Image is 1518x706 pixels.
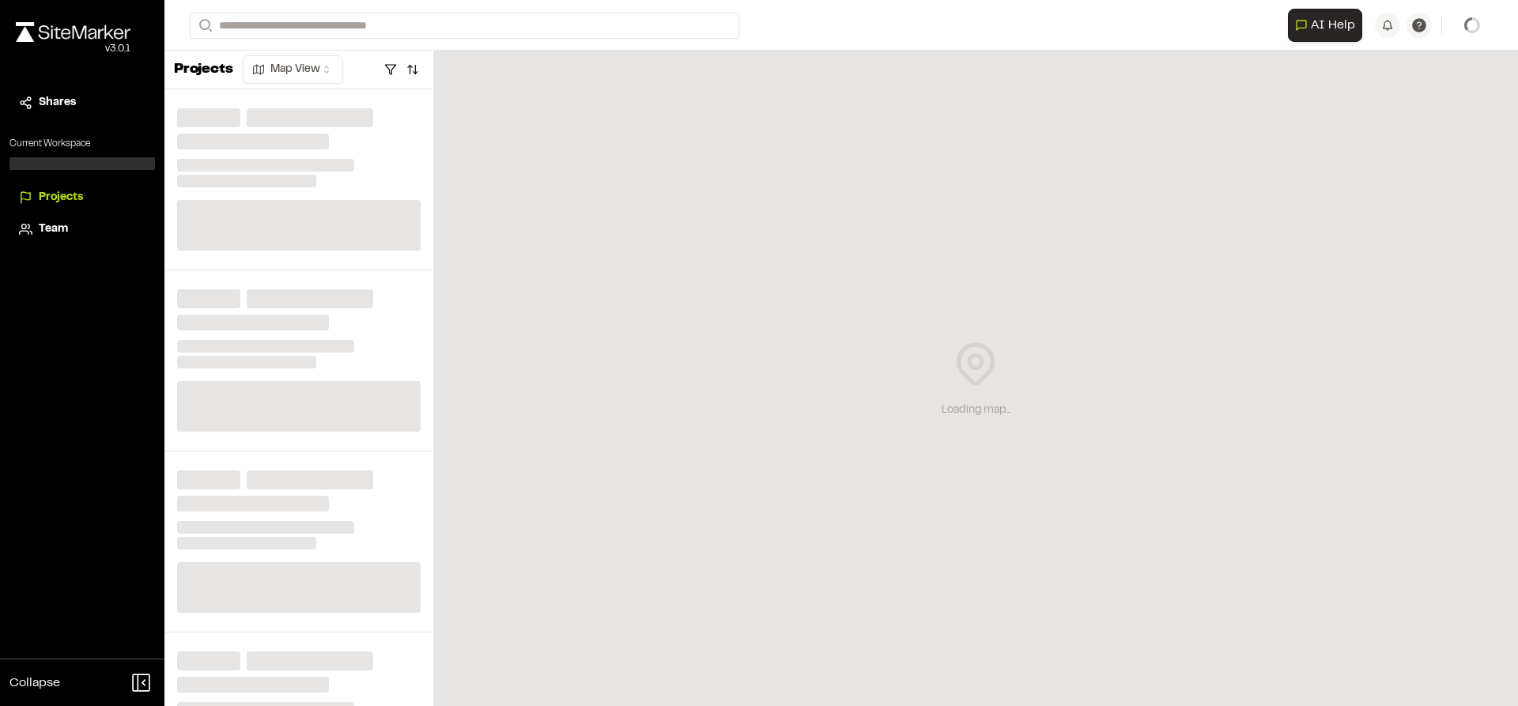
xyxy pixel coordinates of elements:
[16,42,130,56] div: Oh geez...please don't...
[9,137,155,151] p: Current Workspace
[19,94,145,111] a: Shares
[174,59,233,81] p: Projects
[1288,9,1369,42] div: Open AI Assistant
[39,189,83,206] span: Projects
[9,674,60,693] span: Collapse
[19,221,145,238] a: Team
[39,221,68,238] span: Team
[39,94,76,111] span: Shares
[19,189,145,206] a: Projects
[1288,9,1362,42] button: Open AI Assistant
[1311,16,1355,35] span: AI Help
[942,402,1010,419] div: Loading map...
[16,22,130,42] img: rebrand.png
[190,13,218,39] button: Search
